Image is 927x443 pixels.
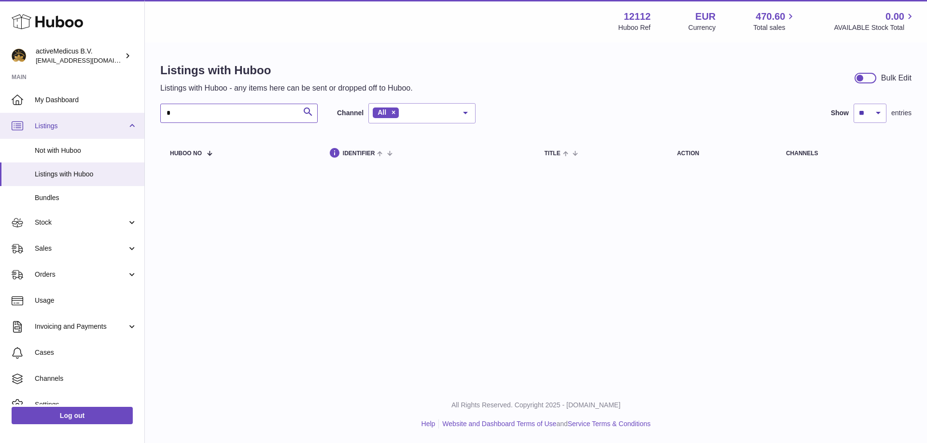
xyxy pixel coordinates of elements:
[834,10,915,32] a: 0.00 AVAILABLE Stock Total
[831,108,849,118] label: Show
[885,10,904,23] span: 0.00
[35,170,137,179] span: Listings with Huboo
[35,95,137,105] span: My Dashboard
[35,400,137,409] span: Settings
[35,296,137,305] span: Usage
[35,121,127,131] span: Listings
[343,150,375,157] span: identifier
[160,83,413,94] p: Listings with Huboo - any items here can be sent or dropped off to Huboo.
[442,420,556,428] a: Website and Dashboard Terms of Use
[12,49,26,63] img: internalAdmin-12112@internal.huboo.com
[35,244,127,253] span: Sales
[36,47,123,65] div: activeMedicus B.V.
[756,10,785,23] span: 470.60
[35,374,137,383] span: Channels
[153,401,919,410] p: All Rights Reserved. Copyright 2025 - [DOMAIN_NAME]
[544,150,560,157] span: title
[688,23,716,32] div: Currency
[753,23,796,32] span: Total sales
[786,150,902,157] div: channels
[881,73,912,83] div: Bulk Edit
[12,407,133,424] a: Log out
[618,23,651,32] div: Huboo Ref
[439,419,650,429] li: and
[36,56,142,64] span: [EMAIL_ADDRESS][DOMAIN_NAME]
[35,193,137,202] span: Bundles
[753,10,796,32] a: 470.60 Total sales
[695,10,716,23] strong: EUR
[378,108,386,116] span: All
[35,348,137,357] span: Cases
[891,108,912,118] span: entries
[170,150,202,157] span: Huboo no
[421,420,435,428] a: Help
[677,150,767,157] div: action
[35,146,137,155] span: Not with Huboo
[35,322,127,331] span: Invoicing and Payments
[568,420,651,428] a: Service Terms & Conditions
[337,108,364,118] label: Channel
[35,270,127,279] span: Orders
[35,218,127,227] span: Stock
[160,63,413,78] h1: Listings with Huboo
[834,23,915,32] span: AVAILABLE Stock Total
[624,10,651,23] strong: 12112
